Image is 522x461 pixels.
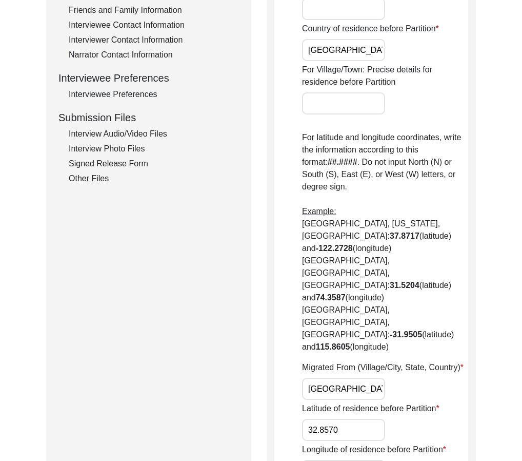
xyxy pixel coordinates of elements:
[69,172,239,185] div: Other Files
[58,70,239,86] div: Interviewee Preferences
[69,158,239,170] div: Signed Release Form
[69,88,239,101] div: Interviewee Preferences
[69,34,239,46] div: Interviewer Contact Information
[390,281,419,290] b: 31.5204
[316,342,350,351] b: 115.8605
[58,110,239,125] div: Submission Files
[390,330,422,339] b: -31.9505
[302,131,468,353] p: For latitude and longitude coordinates, write the information according to this format: . Do not ...
[69,4,239,16] div: Friends and Family Information
[316,244,353,253] b: -122.2728
[302,444,446,456] label: Longitude of residence before Partition
[69,49,239,61] div: Narrator Contact Information
[302,361,464,374] label: Migrated From (Village/City, State, Country)
[328,158,357,166] b: ##.####
[69,128,239,140] div: Interview Audio/Video Files
[69,19,239,31] div: Interviewee Contact Information
[302,207,336,216] span: Example:
[390,232,419,240] b: 37.8717
[316,293,346,302] b: 74.3587
[302,402,439,415] label: Latitude of residence before Partition
[302,23,439,35] label: Country of residence before Partition
[302,64,468,88] label: For Village/Town: Precise details for residence before Partition
[69,143,239,155] div: Interview Photo Files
